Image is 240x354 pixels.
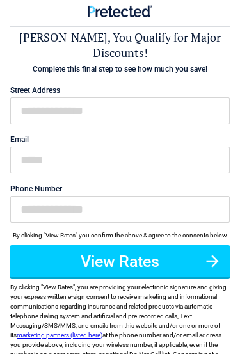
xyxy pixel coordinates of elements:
[10,245,230,277] button: View Rates
[19,29,108,45] span: [PERSON_NAME]
[17,332,102,339] a: marketing partners (listed here)
[10,64,230,75] h4: Complete this final step to see how much you save!
[10,136,230,143] label: Email
[10,86,230,94] label: Street Address
[10,230,230,240] div: By clicking "View Rates" you confirm the above & agree to the consents below
[10,185,230,193] label: Phone Number
[43,284,73,291] span: View Rates
[88,5,152,17] img: Main Logo
[10,30,230,61] h2: , You Qualify for Major Discounts!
